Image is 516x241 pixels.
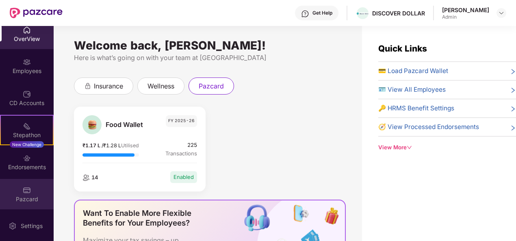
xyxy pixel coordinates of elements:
[378,66,448,76] span: 💳 Load Pazcard Wallet
[82,174,90,181] img: employeeIcon
[165,149,197,158] span: Transactions
[147,81,174,91] span: wellness
[90,174,98,181] span: 14
[378,103,454,113] span: 🔑 HRMS Benefit Settings
[23,26,31,34] img: svg+xml;base64,PHN2ZyBpZD0iSG9tZSIgeG1sbnM9Imh0dHA6Ly93d3cudzMub3JnLzIwMDAvc3ZnIiB3aWR0aD0iMjAiIG...
[121,142,139,148] span: Utilised
[372,9,425,17] div: DISCOVER DOLLAR
[23,154,31,162] img: svg+xml;base64,PHN2ZyBpZD0iRW5kb3JzZW1lbnRzIiB4bWxucz0iaHR0cDovL3d3dy53My5vcmcvMjAwMC9zdmciIHdpZH...
[74,53,346,63] div: Here is what’s going on with your team at [GEOGRAPHIC_DATA]
[84,82,91,89] div: animation
[23,58,31,66] img: svg+xml;base64,PHN2ZyBpZD0iRW1wbG95ZWVzIiB4bWxucz0iaHR0cDovL3d3dy53My5vcmcvMjAwMC9zdmciIHdpZHRoPS...
[170,171,197,183] div: Enabled
[378,43,427,54] span: Quick Links
[166,115,197,127] span: FY 2025-26
[442,6,489,14] div: [PERSON_NAME]
[23,90,31,98] img: svg+xml;base64,PHN2ZyBpZD0iQ0RfQWNjb3VudHMiIGRhdGEtbmFtZT0iQ0QgQWNjb3VudHMiIHhtbG5zPSJodHRwOi8vd3...
[74,42,346,49] div: Welcome back, [PERSON_NAME]!
[23,186,31,194] img: svg+xml;base64,PHN2ZyBpZD0iUGF6Y2FyZCIgeG1sbnM9Imh0dHA6Ly93d3cudzMub3JnLzIwMDAvc3ZnIiB3aWR0aD0iMj...
[165,141,197,149] span: 225
[378,122,479,132] span: 🧭 View Processed Endorsements
[442,14,489,20] div: Admin
[357,13,369,15] img: download.png
[10,8,63,18] img: New Pazcare Logo
[378,85,446,95] span: 🪪 View All Employees
[102,142,121,148] span: / ₹1.28 L
[82,142,102,148] span: ₹1.17 L
[510,68,516,76] span: right
[510,86,516,95] span: right
[510,124,516,132] span: right
[94,81,123,91] span: insurance
[18,222,45,230] div: Settings
[378,143,516,152] div: View More
[301,10,309,18] img: svg+xml;base64,PHN2ZyBpZD0iSGVscC0zMngzMiIgeG1sbnM9Imh0dHA6Ly93d3cudzMub3JnLzIwMDAvc3ZnIiB3aWR0aD...
[312,10,332,16] div: Get Help
[83,209,210,228] div: Want To Enable More Flexible Benefits for Your Employees?
[23,122,31,130] img: svg+xml;base64,PHN2ZyB4bWxucz0iaHR0cDovL3d3dy53My5vcmcvMjAwMC9zdmciIHdpZHRoPSIyMSIgaGVpZ2h0PSIyMC...
[498,10,505,16] img: svg+xml;base64,PHN2ZyBpZD0iRHJvcGRvd24tMzJ4MzIiIHhtbG5zPSJodHRwOi8vd3d3LnczLm9yZy8yMDAwL3N2ZyIgd2...
[9,222,17,230] img: svg+xml;base64,PHN2ZyBpZD0iU2V0dGluZy0yMHgyMCIgeG1sbnM9Imh0dHA6Ly93d3cudzMub3JnLzIwMDAvc3ZnIiB3aW...
[1,131,53,139] div: Stepathon
[106,120,156,130] span: Food Wallet
[510,105,516,113] span: right
[10,141,44,148] div: New Challenge
[199,81,224,91] span: pazcard
[85,118,99,131] img: Food Wallet
[407,145,412,150] span: down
